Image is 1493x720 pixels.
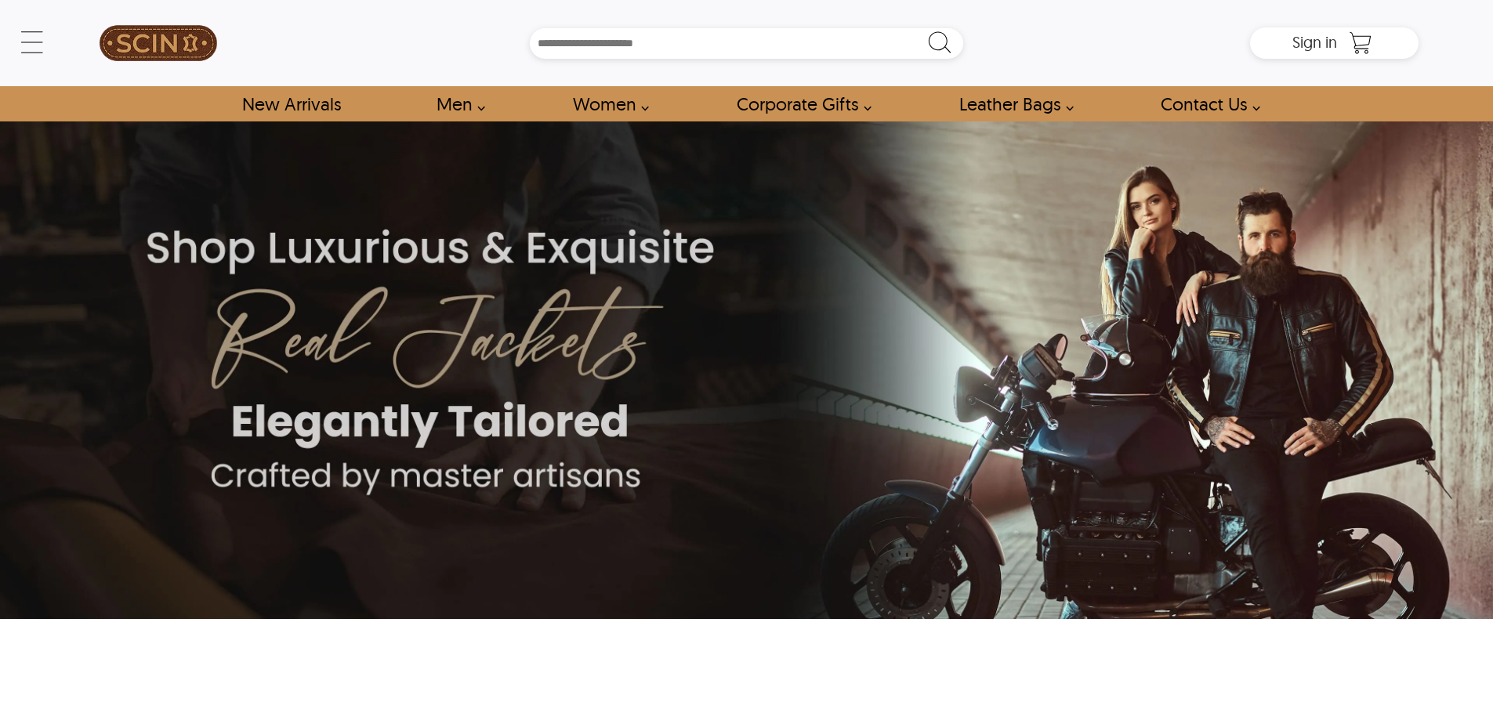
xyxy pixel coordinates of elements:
a: Shopping Cart [1345,31,1376,55]
iframe: chat widget [1396,622,1493,696]
a: Shop Women Leather Jackets [555,86,658,121]
img: SCIN [100,8,217,78]
a: SCIN [74,8,242,78]
a: Shop New Arrivals [224,86,358,121]
span: Sign in [1292,32,1337,52]
a: shop men's leather jackets [419,86,494,121]
a: Shop Leather Bags [941,86,1082,121]
a: Shop Leather Corporate Gifts [719,86,880,121]
a: contact-us [1143,86,1269,121]
a: Sign in [1292,38,1337,50]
